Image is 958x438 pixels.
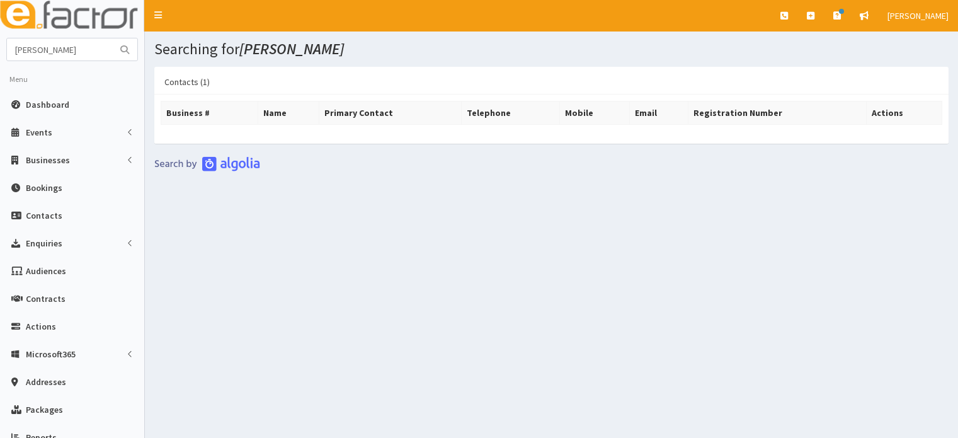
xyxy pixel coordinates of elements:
[7,38,113,61] input: Search...
[26,127,52,138] span: Events
[26,154,70,166] span: Businesses
[559,101,629,125] th: Mobile
[161,101,258,125] th: Business #
[629,101,688,125] th: Email
[26,99,69,110] span: Dashboard
[154,156,260,171] img: search-by-algolia-light-background.png
[154,69,220,95] a: Contacts (1)
[26,349,76,360] span: Microsoft365
[239,39,344,59] i: [PERSON_NAME]
[26,404,63,415] span: Packages
[461,101,559,125] th: Telephone
[866,101,942,125] th: Actions
[26,376,66,388] span: Addresses
[26,265,66,277] span: Audiences
[258,101,319,125] th: Name
[26,210,62,221] span: Contacts
[887,10,949,21] span: [PERSON_NAME]
[26,293,66,304] span: Contracts
[26,321,56,332] span: Actions
[26,238,62,249] span: Enquiries
[154,41,949,57] h1: Searching for
[26,182,62,193] span: Bookings
[688,101,866,125] th: Registration Number
[319,101,461,125] th: Primary Contact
